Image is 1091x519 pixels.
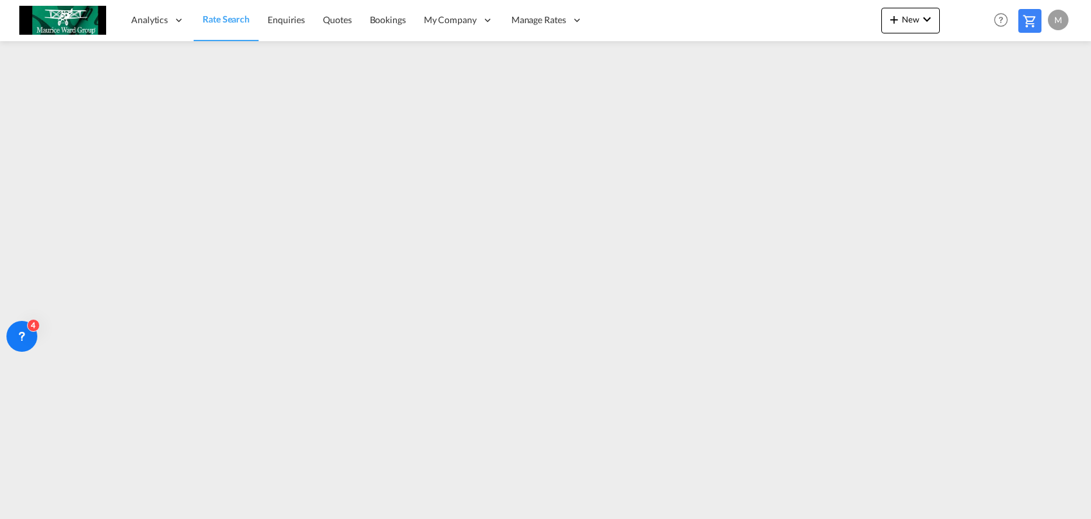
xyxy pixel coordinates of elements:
[886,14,935,24] span: New
[323,14,351,25] span: Quotes
[1048,10,1068,30] div: M
[886,12,902,27] md-icon: icon-plus 400-fg
[131,14,168,26] span: Analytics
[990,9,1018,32] div: Help
[19,6,106,35] img: c6e8db30f5a511eea3e1ab7543c40fcc.jpg
[990,9,1012,31] span: Help
[919,12,935,27] md-icon: icon-chevron-down
[881,8,940,33] button: icon-plus 400-fgNewicon-chevron-down
[370,14,406,25] span: Bookings
[268,14,305,25] span: Enquiries
[203,14,250,24] span: Rate Search
[424,14,477,26] span: My Company
[511,14,566,26] span: Manage Rates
